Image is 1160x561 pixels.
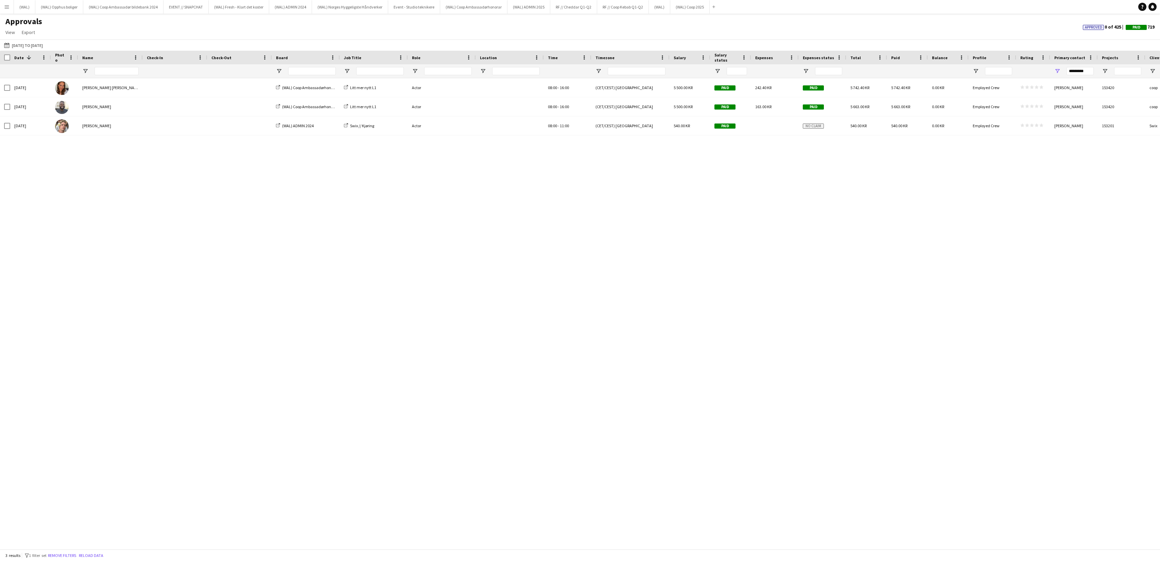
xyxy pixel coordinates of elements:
span: 5 663.00 KR [850,104,869,109]
span: Location [480,55,497,60]
div: (CET/CEST) [GEOGRAPHIC_DATA] [591,116,670,135]
span: 5 500.00 KR [674,104,693,109]
a: Swix // Kjøring [344,123,374,128]
span: 5 500.00 KR [674,85,693,90]
span: 540.00 KR [674,123,690,128]
div: Actor [408,116,476,135]
span: 0.00 KR [932,123,944,128]
span: Primary contact [1054,55,1085,60]
span: Paid [891,55,900,60]
button: (WAL) Opphus boliger [35,0,83,14]
a: (WAL) Coop Ambassadørhonorar [276,104,338,109]
div: [PERSON_NAME] [78,97,143,116]
input: Board Filter Input [288,67,336,75]
input: Job Title Filter Input [356,67,404,75]
input: Profile Filter Input [985,67,1012,75]
span: Litt mer nytt L1 [350,104,376,109]
span: 5 663.00 KR [891,104,910,109]
span: Swix // Kjøring [350,123,374,128]
span: Expenses [755,55,773,60]
span: - [558,123,559,128]
div: [PERSON_NAME] [1050,116,1098,135]
span: 16:00 [560,104,569,109]
button: (WAL) Coop Ambassadør bildebank 2024 [83,0,163,14]
button: (WAL) [14,0,35,14]
button: Open Filter Menu [480,68,486,74]
div: (CET/CEST) [GEOGRAPHIC_DATA] [591,78,670,97]
span: Export [22,29,35,35]
button: Open Filter Menu [344,68,350,74]
div: 153420 [1098,97,1145,116]
span: Job Title [344,55,361,60]
div: [PERSON_NAME] [1050,97,1098,116]
span: Employed Crew [973,123,1000,128]
div: [DATE] [10,78,51,97]
span: Paid [1132,25,1140,30]
button: Open Filter Menu [803,68,809,74]
button: Reload data [77,552,105,559]
span: Role [412,55,420,60]
span: Timezone [595,55,614,60]
button: (WAL) [649,0,670,14]
span: Name [82,55,93,60]
button: RF // Cheddar Q1-Q2 [550,0,597,14]
span: Approved [1085,25,1102,30]
button: Open Filter Menu [412,68,418,74]
span: 16:00 [560,85,569,90]
span: Expenses status [803,55,834,60]
span: Litt mer nytt L1 [350,85,376,90]
button: (WAL) Fresh - Klart det koster [209,0,269,14]
button: (WAL) ADMIN 2024 [269,0,312,14]
div: [PERSON_NAME] [PERSON_NAME] [78,78,143,97]
a: (WAL) ADMIN 2024 [276,123,314,128]
span: (WAL) ADMIN 2024 [282,123,314,128]
span: Paid [714,123,735,129]
span: 163.00 KR [755,104,772,109]
input: Projects Filter Input [1114,67,1141,75]
span: Rating [1020,55,1033,60]
button: (WAL) Coop Ambassadørhonorar [440,0,507,14]
span: 0.00 KR [932,104,944,109]
button: Remove filters [47,552,77,559]
input: Primary contact Filter Input [1067,67,1094,75]
span: 08:00 [548,104,557,109]
span: Salary status [714,52,739,63]
div: 153201 [1098,116,1145,135]
span: Projects [1102,55,1118,60]
input: Role Filter Input [424,67,472,75]
a: Export [19,28,38,37]
span: Check-Out [211,55,231,60]
button: [DATE] to [DATE] [3,41,44,49]
a: Litt mer nytt L1 [344,85,376,90]
span: Paid [803,104,824,110]
span: View [5,29,15,35]
span: Paid [714,85,735,90]
a: View [3,28,18,37]
span: Date [14,55,24,60]
button: Open Filter Menu [1149,68,1156,74]
span: 242.40 KR [755,85,772,90]
button: (WAL) Norges Hyggeligste Håndverker [312,0,388,14]
span: Photo [55,52,66,63]
button: EVENT // SNAPCHAT [163,0,209,14]
div: Actor [408,78,476,97]
input: Location Filter Input [492,67,540,75]
span: Salary [674,55,686,60]
div: [PERSON_NAME] [78,116,143,135]
button: Open Filter Menu [82,68,88,74]
span: 540.00 KR [850,123,867,128]
div: (CET/CEST) [GEOGRAPHIC_DATA] [591,97,670,116]
span: - [558,104,559,109]
span: Balance [932,55,948,60]
span: (WAL) Coop Ambassadørhonorar [282,104,338,109]
span: 08:00 [548,85,557,90]
input: Salary status Filter Input [727,67,747,75]
span: Employed Crew [973,104,1000,109]
input: Timezone Filter Input [608,67,665,75]
div: [DATE] [10,97,51,116]
span: 1 filter set [29,553,47,558]
span: Check-In [147,55,163,60]
div: [PERSON_NAME] [1050,78,1098,97]
input: Expenses status Filter Input [815,67,842,75]
a: (WAL) Coop Ambassadørhonorar [276,85,338,90]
